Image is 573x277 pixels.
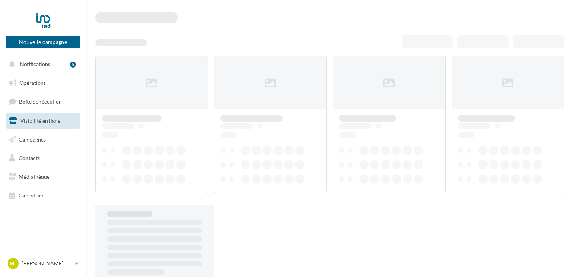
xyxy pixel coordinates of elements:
[6,256,80,271] a: ML [PERSON_NAME]
[19,173,49,180] span: Médiathèque
[4,150,82,166] a: Contacts
[4,188,82,203] a: Calendrier
[4,56,79,72] button: Notifications 5
[19,136,46,142] span: Campagnes
[20,117,60,124] span: Visibilité en ligne
[4,169,82,185] a: Médiathèque
[19,80,46,86] span: Opérations
[9,260,17,267] span: ML
[19,192,44,199] span: Calendrier
[19,155,40,161] span: Contacts
[20,61,50,67] span: Notifications
[4,132,82,148] a: Campagnes
[70,62,76,68] div: 5
[6,36,80,48] button: Nouvelle campagne
[4,93,82,110] a: Boîte de réception
[4,75,82,91] a: Opérations
[4,113,82,129] a: Visibilité en ligne
[22,260,72,267] p: [PERSON_NAME]
[19,98,62,105] span: Boîte de réception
